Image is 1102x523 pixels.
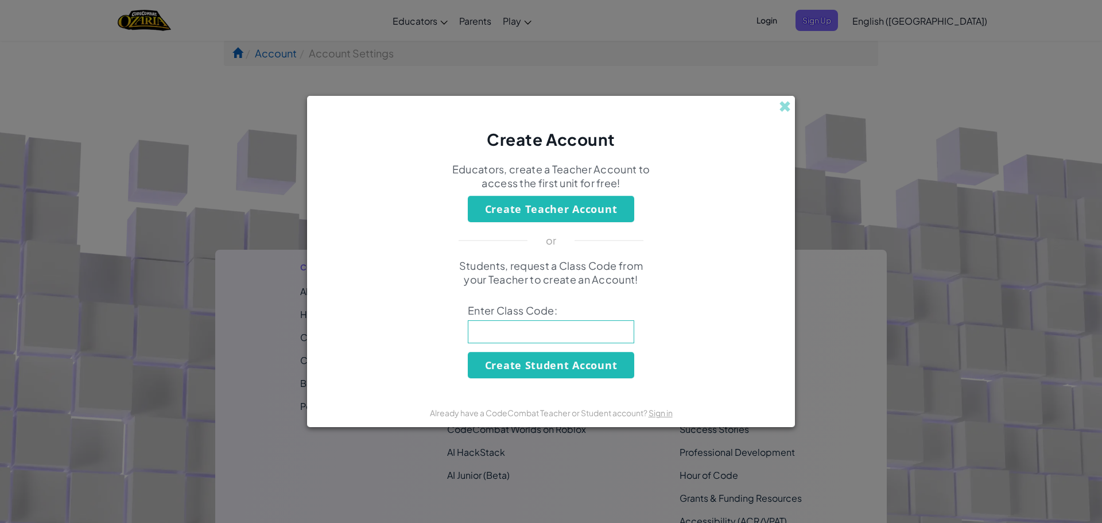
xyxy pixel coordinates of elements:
[468,352,634,378] button: Create Student Account
[487,129,615,149] span: Create Account
[468,196,634,222] button: Create Teacher Account
[546,234,557,247] p: or
[649,408,673,418] a: Sign in
[468,304,634,317] span: Enter Class Code:
[430,408,649,418] span: Already have a CodeCombat Teacher or Student account?
[451,162,651,190] p: Educators, create a Teacher Account to access the first unit for free!
[451,259,651,286] p: Students, request a Class Code from your Teacher to create an Account!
